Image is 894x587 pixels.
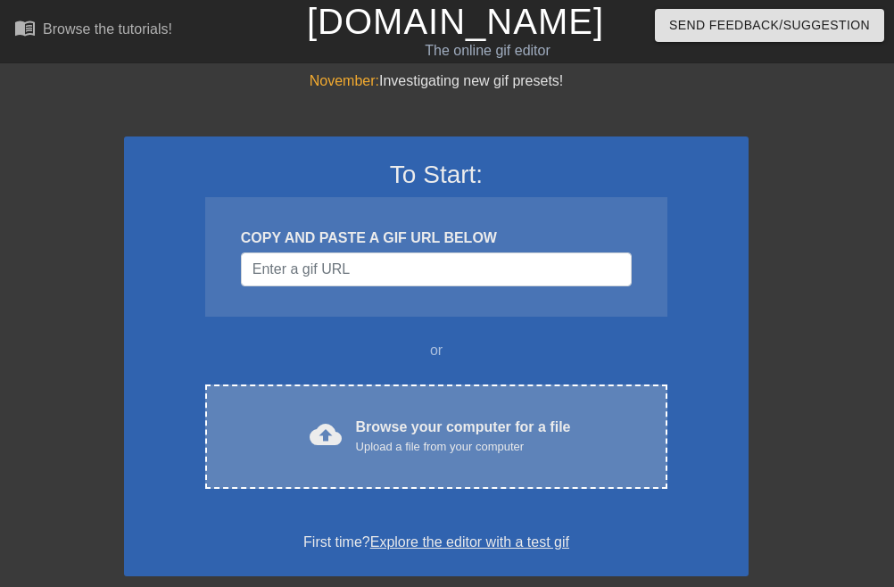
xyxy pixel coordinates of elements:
[14,17,36,38] span: menu_book
[147,160,725,190] h3: To Start:
[356,417,571,456] div: Browse your computer for a file
[147,532,725,553] div: First time?
[655,9,884,42] button: Send Feedback/Suggestion
[669,14,870,37] span: Send Feedback/Suggestion
[241,252,632,286] input: Username
[310,73,379,88] span: November:
[241,227,632,249] div: COPY AND PASTE A GIF URL BELOW
[356,438,571,456] div: Upload a file from your computer
[310,418,342,451] span: cloud_upload
[14,17,172,45] a: Browse the tutorials!
[124,70,749,92] div: Investigating new gif presets!
[43,21,172,37] div: Browse the tutorials!
[170,340,702,361] div: or
[307,40,668,62] div: The online gif editor
[370,534,569,550] a: Explore the editor with a test gif
[307,2,604,41] a: [DOMAIN_NAME]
